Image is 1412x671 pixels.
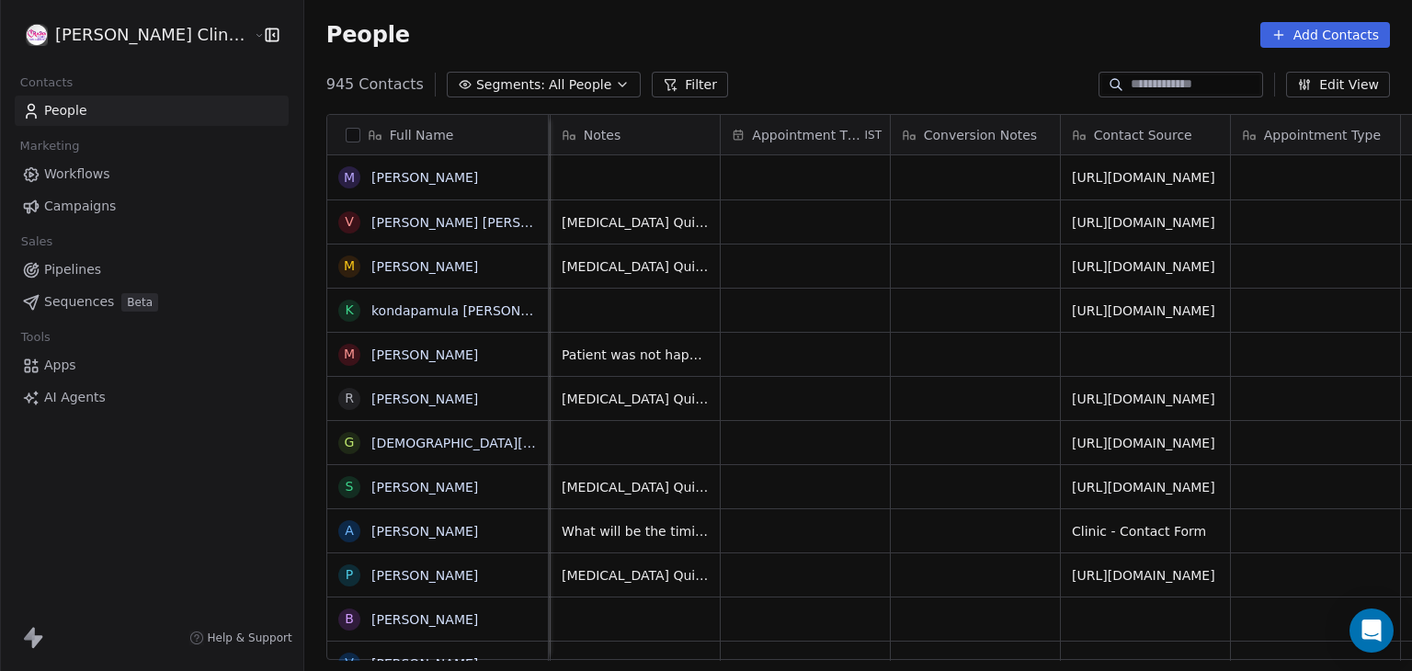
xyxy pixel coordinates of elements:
button: Edit View [1286,72,1390,97]
a: [PERSON_NAME] [371,524,478,539]
span: [URL][DOMAIN_NAME] [1072,566,1219,585]
a: [PERSON_NAME] [PERSON_NAME] [371,215,589,230]
span: Pipelines [44,260,101,279]
span: Tools [13,324,58,351]
span: Contact Source [1094,126,1192,144]
span: [MEDICAL_DATA] Quiz: Score was MUST NEED consultation [562,566,709,585]
span: Patient was not happy with our treatment and he said dont call again [562,346,709,364]
div: grid [327,155,549,661]
span: IST [865,128,882,142]
div: M [344,256,355,276]
span: [URL][DOMAIN_NAME] [1072,257,1219,276]
span: Appointment Type [1264,126,1381,144]
span: Notes [584,126,621,144]
span: [MEDICAL_DATA] Quiz: Score was MUST NEED consultation [562,213,709,232]
div: Contact Source [1061,115,1230,154]
span: Workflows [44,165,110,184]
a: [PERSON_NAME] [371,259,478,274]
a: Campaigns [15,191,289,222]
span: All People [549,75,611,95]
div: v [345,212,354,232]
div: k [345,301,353,320]
button: [PERSON_NAME] Clinic External [22,19,240,51]
a: AI Agents [15,382,289,413]
img: RASYA-Clinic%20Circle%20icon%20Transparent.png [26,24,48,46]
div: Notes [551,115,720,154]
span: Appointment Time [752,126,860,144]
span: 945 Contacts [326,74,424,96]
span: Campaigns [44,197,116,216]
div: B [345,609,354,629]
button: Add Contacts [1260,22,1390,48]
div: M [344,345,355,364]
a: Apps [15,350,289,381]
span: Contacts [12,69,81,97]
div: M [344,168,355,188]
a: People [15,96,289,126]
span: People [326,21,410,49]
a: [PERSON_NAME] [371,568,478,583]
span: [URL][DOMAIN_NAME] [1072,390,1219,408]
div: Open Intercom Messenger [1349,608,1394,653]
div: R [345,389,354,408]
span: Apps [44,356,76,375]
span: [PERSON_NAME] Clinic External [55,23,249,47]
a: [PERSON_NAME] [371,612,478,627]
span: Segments: [476,75,545,95]
span: [URL][DOMAIN_NAME] [1072,213,1219,232]
span: What will be the timings and consultation fee [562,522,709,540]
div: Conversion Notes [891,115,1060,154]
span: Conversion Notes [924,126,1037,144]
a: Help & Support [189,631,292,645]
a: [PERSON_NAME] [371,170,478,185]
span: Help & Support [208,631,292,645]
span: Clinic - Contact Form [1072,522,1219,540]
button: Filter [652,72,728,97]
span: Marketing [12,132,87,160]
a: Workflows [15,159,289,189]
span: [MEDICAL_DATA] Quiz: Score was NEED consultation [562,257,709,276]
a: Pipelines [15,255,289,285]
a: [PERSON_NAME] [371,656,478,671]
div: Appointment Type [1231,115,1400,154]
span: Beta [121,293,158,312]
a: [PERSON_NAME] [371,347,478,362]
span: [MEDICAL_DATA] Quiz: Score was MUST NEED consultation [562,390,709,408]
div: Appointment TimeIST [721,115,890,154]
a: [PERSON_NAME] [371,392,478,406]
span: [URL][DOMAIN_NAME] [1072,168,1219,187]
a: [PERSON_NAME] [371,480,478,495]
a: kondapamula [PERSON_NAME] [371,303,570,318]
span: Sales [13,228,61,256]
a: SequencesBeta [15,287,289,317]
span: AI Agents [44,388,106,407]
span: [URL][DOMAIN_NAME] [1072,434,1219,452]
span: [MEDICAL_DATA] Quiz: Score was NEED consultation [562,478,709,496]
span: Full Name [390,126,454,144]
span: Sequences [44,292,114,312]
span: People [44,101,87,120]
div: G [344,433,354,452]
a: [DEMOGRAPHIC_DATA][PERSON_NAME][DEMOGRAPHIC_DATA] [371,436,771,450]
span: [URL][DOMAIN_NAME] [1072,478,1219,496]
div: P [346,565,353,585]
div: Full Name [327,115,548,154]
div: A [345,521,354,540]
div: S [345,477,353,496]
span: [URL][DOMAIN_NAME] [1072,301,1219,320]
